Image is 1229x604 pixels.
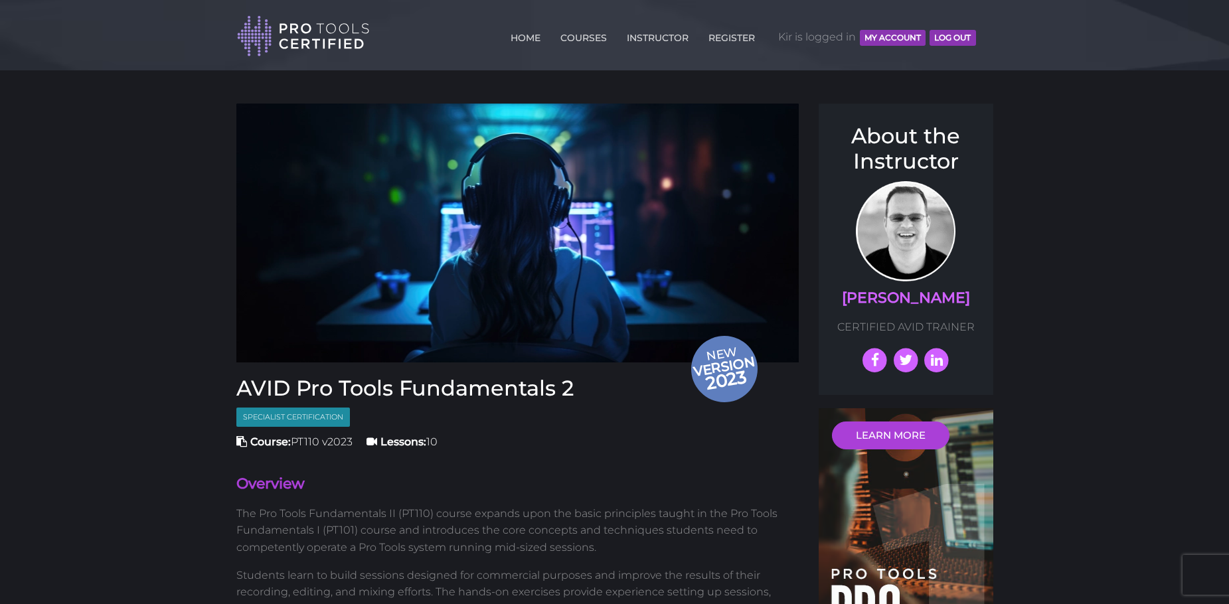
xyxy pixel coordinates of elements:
span: New [691,344,761,396]
span: Kir is logged in [778,17,976,57]
img: Fundamentals 2 Course [236,104,799,362]
a: INSTRUCTOR [623,25,692,46]
span: version [691,357,757,375]
h3: AVID Pro Tools Fundamentals 2 [236,376,799,401]
a: REGISTER [705,25,758,46]
strong: Course: [250,435,291,448]
p: CERTIFIED AVID TRAINER [832,319,980,336]
p: The Pro Tools Fundamentals II (PT110) course expands upon the basic principles taught in the Pro ... [236,505,799,556]
a: [PERSON_NAME] [842,289,970,307]
span: 10 [367,435,438,448]
span: PT110 v2023 [236,435,353,448]
a: LEARN MORE [832,421,949,449]
span: Specialist Certification [236,408,350,427]
a: HOME [507,25,544,46]
button: MY ACCOUNT [860,30,926,46]
span: 2023 [691,364,760,396]
h3: About the Instructor [832,123,980,175]
img: Prof. Scott [856,181,955,281]
a: COURSES [557,25,610,46]
button: Log Out [930,30,975,46]
img: Pro Tools Certified Logo [237,15,370,58]
strong: Lessons: [380,435,426,448]
h4: Overview [236,474,799,494]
